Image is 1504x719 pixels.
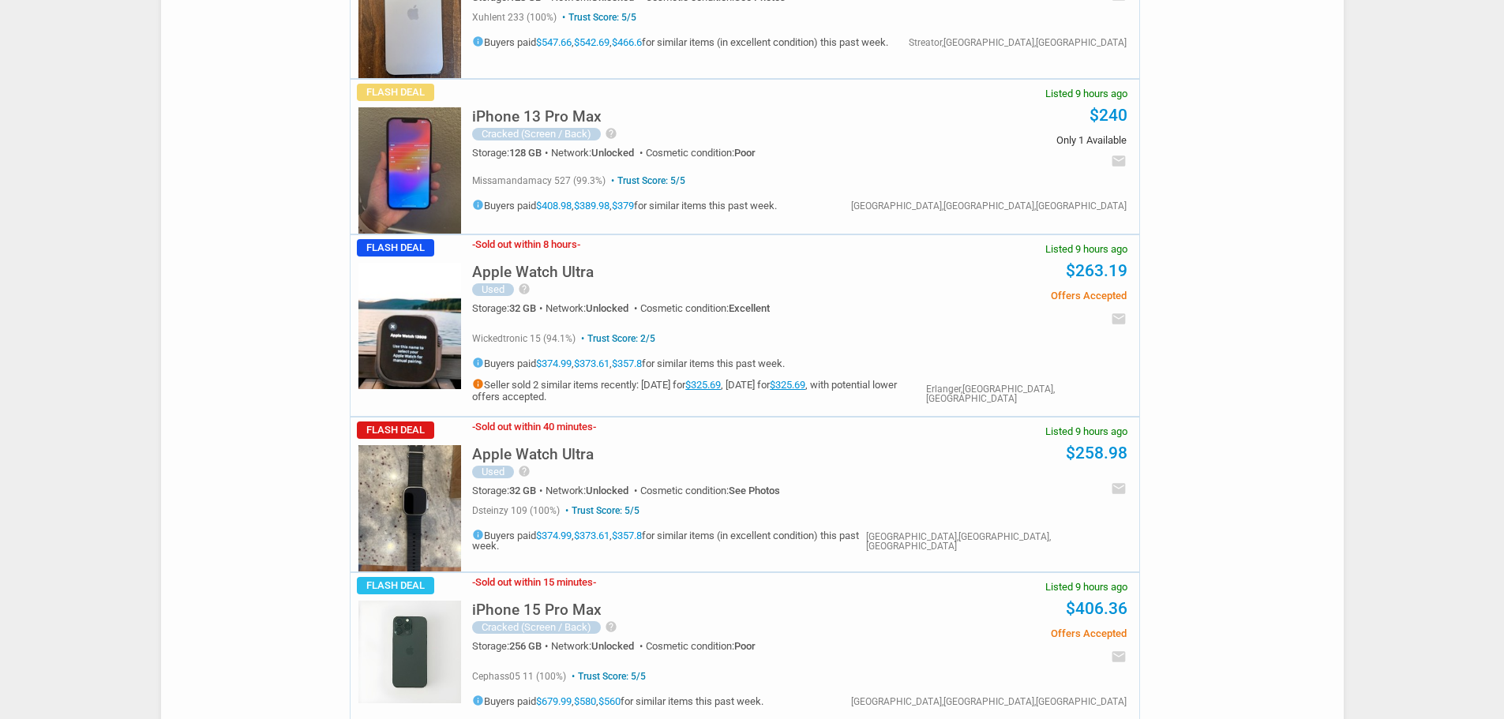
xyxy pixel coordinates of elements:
[472,12,557,23] span: xuhlent 233 (100%)
[586,302,628,314] span: Unlocked
[591,640,634,652] span: Unlocked
[472,283,514,296] div: Used
[472,148,551,158] div: Storage:
[646,148,756,158] div: Cosmetic condition:
[574,695,596,706] a: $580
[472,421,475,433] span: -
[577,238,580,250] span: -
[605,127,617,140] i: help
[472,695,484,706] i: info
[926,384,1127,403] div: Erlanger,[GEOGRAPHIC_DATA],[GEOGRAPHIC_DATA]
[472,695,763,706] h5: Buyers paid , , for similar items this past week.
[1066,599,1127,618] a: $406.36
[551,641,646,651] div: Network:
[598,695,621,706] a: $560
[472,357,484,369] i: info
[536,200,572,212] a: $408.98
[729,485,780,496] span: See Photos
[472,576,475,588] span: -
[357,421,434,439] span: Flash Deal
[586,485,628,496] span: Unlocked
[578,333,655,344] span: Trust Score: 2/5
[770,379,805,391] a: $325.69
[729,302,770,314] span: Excellent
[851,697,1127,706] div: [GEOGRAPHIC_DATA],[GEOGRAPHIC_DATA],[GEOGRAPHIC_DATA]
[612,200,634,212] a: $379
[888,628,1126,638] span: Offers Accepted
[472,529,865,551] h5: Buyers paid , , for similar items (in excellent condition) this past week.
[685,379,721,391] a: $325.69
[1111,649,1127,665] i: email
[593,576,596,588] span: -
[472,447,594,462] h5: Apple Watch Ultra
[472,268,594,279] a: Apple Watch Ultra
[608,175,685,186] span: Trust Score: 5/5
[358,107,461,234] img: s-l225.jpg
[472,199,777,211] h5: Buyers paid , , for similar items this past week.
[358,601,461,703] img: s-l225.jpg
[1066,444,1127,462] a: $258.98
[612,529,642,541] a: $357.8
[509,302,536,314] span: 32 GB
[472,605,602,617] a: iPhone 15 Pro Max
[1111,481,1127,496] i: email
[472,128,601,140] div: Cracked (Screen / Back)
[546,303,640,313] div: Network:
[574,529,609,541] a: $373.61
[472,109,602,124] h5: iPhone 13 Pro Max
[357,577,434,594] span: Flash Deal
[574,36,609,48] a: $542.69
[1045,244,1127,254] span: Listed 9 hours ago
[1111,153,1127,169] i: email
[472,529,484,541] i: info
[1045,582,1127,592] span: Listed 9 hours ago
[472,421,596,432] h3: Sold out within 40 minutes
[357,239,434,257] span: Flash Deal
[472,199,484,211] i: info
[472,450,594,462] a: Apple Watch Ultra
[866,532,1127,551] div: [GEOGRAPHIC_DATA],[GEOGRAPHIC_DATA],[GEOGRAPHIC_DATA]
[472,36,888,47] h5: Buyers paid , , for similar items (in excellent condition) this past week.
[472,238,475,250] span: -
[640,303,770,313] div: Cosmetic condition:
[472,112,602,124] a: iPhone 13 Pro Max
[472,303,546,313] div: Storage:
[472,466,514,478] div: Used
[472,175,606,186] span: missamandamacy 527 (99.3%)
[472,333,576,344] span: wickedtronic 15 (94.1%)
[734,147,756,159] span: Poor
[472,239,580,249] h3: Sold out within 8 hours
[593,421,596,433] span: -
[646,641,756,651] div: Cosmetic condition:
[851,201,1127,211] div: [GEOGRAPHIC_DATA],[GEOGRAPHIC_DATA],[GEOGRAPHIC_DATA]
[472,671,566,682] span: cephass05 11 (100%)
[536,36,572,48] a: $547.66
[472,577,596,587] h3: Sold out within 15 minutes
[888,290,1126,301] span: Offers Accepted
[472,378,926,403] h5: Seller sold 2 similar items recently: [DATE] for , [DATE] for , with potential lower offers accep...
[1045,426,1127,436] span: Listed 9 hours ago
[472,378,484,390] i: info
[591,147,634,159] span: Unlocked
[472,36,484,47] i: info
[640,485,780,496] div: Cosmetic condition:
[518,465,531,477] i: help
[605,620,617,633] i: help
[574,200,609,212] a: $389.98
[472,264,594,279] h5: Apple Watch Ultra
[357,84,434,101] span: Flash Deal
[536,695,572,706] a: $679.99
[612,358,642,369] a: $357.8
[472,602,602,617] h5: iPhone 15 Pro Max
[472,621,601,634] div: Cracked (Screen / Back)
[1066,261,1127,280] a: $263.19
[472,485,546,496] div: Storage:
[551,148,646,158] div: Network:
[568,671,646,682] span: Trust Score: 5/5
[358,445,461,571] img: s-l225.jpg
[536,358,572,369] a: $374.99
[562,505,639,516] span: Trust Score: 5/5
[559,12,636,23] span: Trust Score: 5/5
[358,263,461,389] img: s-l225.jpg
[472,641,551,651] div: Storage:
